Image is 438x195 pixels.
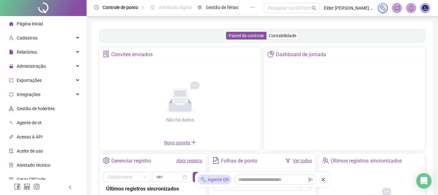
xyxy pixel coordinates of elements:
a: Ver todos [293,158,312,163]
span: filter [286,158,290,163]
span: Gerar QRCode [17,177,45,182]
span: bell [408,5,414,11]
span: Novo convite [164,140,196,145]
span: audit [9,149,13,153]
span: pushpin [141,6,145,10]
span: search [312,6,316,11]
div: Não há dados [151,116,210,123]
span: Gestão de holerites [17,106,55,111]
span: Elder [PERSON_NAME] - MISSÃO BAHIA SUDOESTE [324,4,374,12]
div: Dashboard de jornada [276,49,326,60]
span: pie-chart [267,51,274,58]
span: export [9,78,13,83]
span: Exportações [17,78,42,83]
img: sparkle-icon.fc2bf0ac1784a2077858766a79e2daf3.svg [379,4,386,12]
span: instagram [33,183,40,190]
span: Gestão de férias [206,5,238,10]
div: Open Intercom Messenger [416,173,432,189]
span: notification [394,5,400,11]
span: Página inicial [17,21,43,26]
span: facebook [14,183,21,190]
img: 34820 [420,3,430,13]
span: Controle de ponto [103,5,138,10]
span: api [9,135,13,139]
span: clock-circle [94,5,99,10]
span: plus [191,140,196,145]
span: Agente de IA [17,120,42,125]
span: sun [198,5,202,10]
span: qrcode [9,177,13,182]
span: linkedin [24,183,30,190]
span: solution [9,163,13,167]
span: Relatórios [17,49,37,55]
span: send [308,177,313,182]
span: sync [9,92,13,97]
span: Aceite de uso [17,148,43,154]
div: Folhas de ponto [221,155,257,166]
span: file [9,50,13,54]
span: Cadastros [17,35,38,40]
div: Últimos registros sincronizados [106,185,199,193]
span: Acesso à API [17,134,43,139]
div: Convites enviados [111,49,153,60]
span: Administração [17,64,46,69]
span: lock [9,64,13,68]
span: left [68,185,72,190]
span: Integrações [17,92,40,97]
span: close [321,177,325,182]
div: Últimos registros sincronizados [331,155,402,166]
span: team [322,157,329,164]
span: Admissão digital [159,5,192,10]
span: Contabilidade [269,33,296,38]
span: solution [103,51,110,58]
img: sparkle-icon.fc2bf0ac1784a2077858766a79e2daf3.svg [200,176,206,183]
div: Gerenciar registro [111,155,151,166]
a: Abrir registro [176,158,202,163]
span: apartment [9,106,13,111]
span: file-text [213,157,219,164]
span: search [195,174,200,180]
span: file-done [150,5,155,10]
div: Agente QR [198,175,232,184]
span: setting [103,157,110,164]
span: user-add [9,36,13,40]
span: home [9,22,13,26]
span: ellipsis [250,5,255,10]
span: Atestado técnico [17,163,50,168]
span: Painel de controle [229,33,264,38]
